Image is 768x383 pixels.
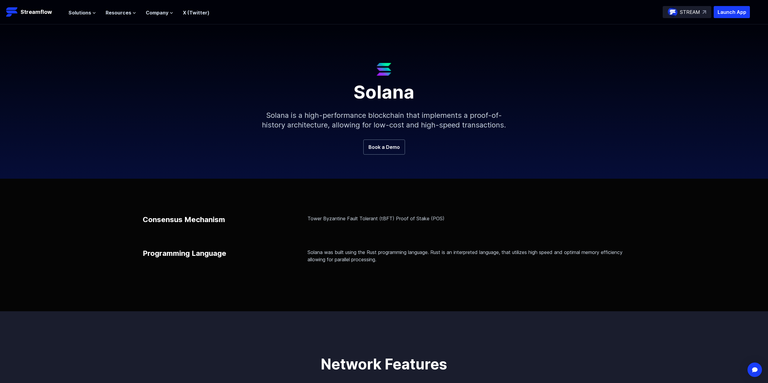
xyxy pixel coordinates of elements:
p: Consensus Mechanism [143,215,225,224]
button: Solutions [69,9,96,16]
h1: Solana [239,76,529,101]
span: Company [146,9,168,16]
p: Solana is a high-performance blockchain that implements a proof-of-history architecture, allowing... [254,101,514,140]
p: STREAM [680,8,700,16]
a: Streamflow [6,6,62,18]
span: Resources [106,9,131,16]
img: top-right-arrow.svg [703,10,706,14]
button: Company [146,9,173,16]
button: Resources [106,9,136,16]
a: Book a Demo [363,140,405,155]
div: Open Intercom Messenger [747,363,762,377]
p: Streamflow [21,8,52,16]
button: Launch App [714,6,750,18]
img: Streamflow Logo [6,6,18,18]
img: streamflow-logo-circle.png [668,7,677,17]
p: Network Features [249,357,519,372]
p: Tower Byzantine Fault Tolerant (tBFT) Proof of Stake (POS) [308,215,625,222]
p: Solana was built using the Rust programming language. Rust is an interpreted language, that utili... [308,249,625,263]
img: Solana [377,63,391,76]
a: STREAM [663,6,711,18]
p: Programming Language [143,249,226,258]
span: Solutions [69,9,91,16]
a: X (Twitter) [183,10,209,16]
